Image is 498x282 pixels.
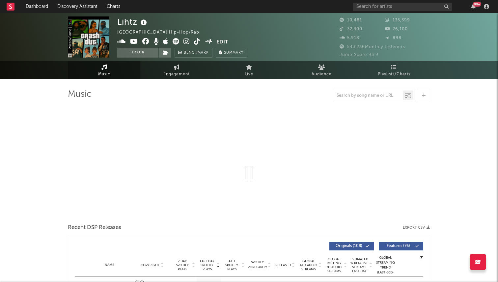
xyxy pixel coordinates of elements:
span: Benchmark [184,49,209,57]
button: Originals(108) [329,242,374,250]
span: Global ATD Audio Streams [299,259,318,271]
span: Released [275,263,291,267]
span: Copyright [141,263,160,267]
input: Search for artists [353,3,452,11]
a: Engagement [140,61,213,79]
a: Live [213,61,285,79]
a: Music [68,61,140,79]
button: 99+ [471,4,476,9]
span: Playlists/Charts [378,70,410,78]
span: 5,918 [340,36,359,40]
span: 32,300 [340,27,362,31]
div: 99 + [473,2,481,7]
a: Benchmark [175,48,212,58]
span: Music [98,70,110,78]
span: Live [245,70,253,78]
span: Features ( 76 ) [383,244,413,248]
div: Name [88,263,131,268]
span: Last Day Spotify Plays [198,259,216,271]
div: Lihtz [117,16,149,27]
button: Edit [216,38,228,46]
span: Originals ( 108 ) [334,244,364,248]
span: Estimated % Playlist Streams Last Day [350,257,368,273]
span: Summary [224,51,243,55]
button: Track [117,48,158,58]
button: Summary [216,48,247,58]
span: Engagement [163,70,190,78]
span: Spotify Popularity [248,260,267,270]
button: Features(76) [379,242,423,250]
span: Recent DSP Releases [68,224,121,232]
div: [GEOGRAPHIC_DATA] | Hip-Hop/Rap [117,29,207,37]
span: 10,481 [340,18,362,22]
span: ATD Spotify Plays [223,259,240,271]
a: Playlists/Charts [358,61,430,79]
input: Search by song name or URL [333,93,403,98]
div: Global Streaming Trend (Last 60D) [375,255,395,275]
span: 543,236 Monthly Listeners [340,45,405,49]
button: Export CSV [403,226,430,230]
span: 898 [385,36,401,40]
span: Audience [312,70,332,78]
span: 135,399 [385,18,410,22]
span: 26,100 [385,27,408,31]
a: Audience [285,61,358,79]
span: Global Rolling 7D Audio Streams [325,257,343,273]
span: 7 Day Spotify Plays [174,259,191,271]
span: Jump Score: 93.9 [340,53,378,57]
